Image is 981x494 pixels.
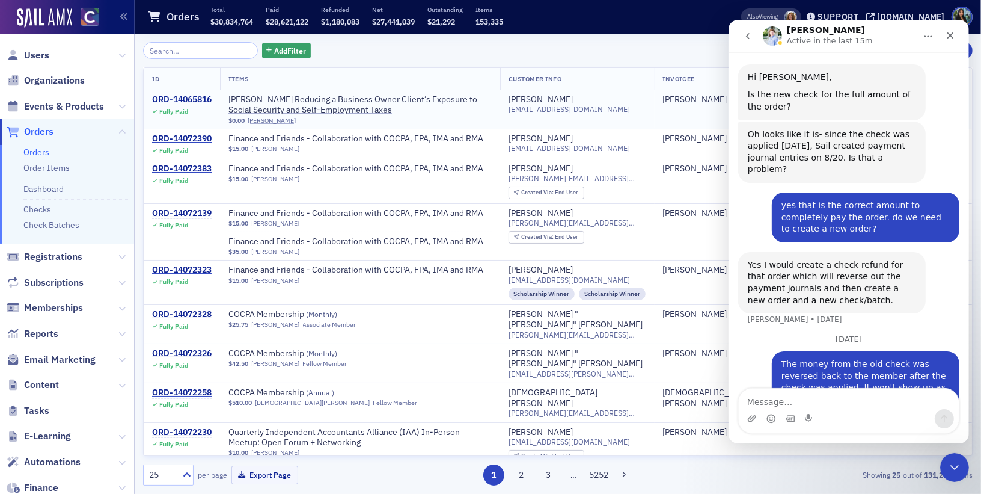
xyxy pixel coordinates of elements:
span: [EMAIL_ADDRESS][DOMAIN_NAME] [509,105,630,114]
div: Fully Paid [159,401,188,409]
div: [DOMAIN_NAME] [877,11,944,22]
span: Memberships [24,301,83,315]
p: Refunded [321,5,359,14]
a: Check Batches [23,220,79,230]
button: Export Page [231,466,298,484]
span: Created Via : [521,188,555,196]
span: Add Filter [274,45,306,56]
a: [PERSON_NAME] Reducing a Business Owner Client’s Exposure to Social Security and Self-Employment ... [228,94,492,116]
a: ORD-14072258 [152,387,212,398]
span: Created Via : [521,452,555,460]
div: [PERSON_NAME] [663,265,727,276]
a: [PERSON_NAME] "[PERSON_NAME]" [PERSON_NAME] [509,348,646,369]
a: [PERSON_NAME] [509,427,573,438]
span: $25.75 [228,321,248,329]
a: [PERSON_NAME] [663,164,727,174]
span: Surgent's Reducing a Business Owner Client’s Exposure to Social Security and Self-Employment Taxes [228,94,492,116]
a: Checks [23,204,51,215]
div: [PERSON_NAME] [509,134,573,144]
a: Organizations [7,74,85,87]
a: ORD-14065816 [152,94,212,105]
span: [PERSON_NAME][EMAIL_ADDRESS][DOMAIN_NAME] [509,174,646,183]
span: Finance and Friends - Collaboration with COCPA, FPA, IMA and RMA [228,265,483,276]
a: E-Learning [7,430,71,443]
span: Kristen Downs [663,387,764,409]
a: [PERSON_NAME] [509,94,573,105]
span: Edward Mutegi [663,164,764,174]
div: Fully Paid [159,440,188,448]
span: $0.00 [228,117,245,125]
span: $15.00 [228,145,248,153]
div: [DEMOGRAPHIC_DATA][PERSON_NAME] [663,387,764,409]
div: ORD-14072323 [152,265,212,276]
div: Created Via: End User [509,450,584,463]
div: Scholarship Winner [509,288,575,300]
a: [PERSON_NAME] [663,309,727,320]
a: ORD-14072390 [152,134,212,144]
span: Lawrence Knutson [663,134,764,144]
a: ORD-14072326 [152,348,212,359]
button: 5252 [588,465,610,486]
span: Email Marketing [24,353,96,366]
button: 2 [510,465,531,486]
a: [PERSON_NAME] [251,145,299,153]
a: [PERSON_NAME] [251,321,299,329]
strong: 131,293 [922,469,954,480]
span: [EMAIL_ADDRESS][DOMAIN_NAME] [509,144,630,153]
div: ORD-14072139 [152,208,212,219]
span: Finance and Friends - Collaboration with COCPA, FPA, IMA and RMA [228,164,483,174]
input: Search… [143,42,258,59]
button: 1 [483,465,504,486]
a: Memberships [7,301,83,315]
a: COCPA Membership (Monthly) [228,309,380,320]
p: Net [372,5,415,14]
div: Fully Paid [159,108,188,116]
div: 25 [149,469,176,481]
span: Profile [952,7,973,28]
a: ORD-14072328 [152,309,212,320]
a: Subscriptions [7,276,84,289]
a: [PERSON_NAME] [509,164,573,174]
span: … [565,469,582,480]
span: Miriam Romero [663,94,764,105]
span: [PERSON_NAME][EMAIL_ADDRESS][PERSON_NAME][DOMAIN_NAME] [509,330,646,339]
div: Fully Paid [159,221,188,229]
a: [PERSON_NAME] [251,277,299,285]
a: [PERSON_NAME] [663,348,727,359]
span: 153,335 [475,17,503,26]
a: [PERSON_NAME] [663,94,727,105]
button: 3 [538,465,559,486]
p: Total [210,5,253,14]
span: $15.00 [228,220,248,227]
span: Reports [24,327,58,341]
a: [PERSON_NAME] "[PERSON_NAME]" [PERSON_NAME] [509,309,646,330]
span: [EMAIL_ADDRESS][PERSON_NAME][DOMAIN_NAME] [509,369,646,378]
span: Viewing [748,13,778,21]
div: [PERSON_NAME] [509,265,573,276]
button: AddFilter [262,43,311,58]
div: [PERSON_NAME] [663,427,727,438]
span: Cheryl Moss [784,11,797,23]
div: Associate Member [303,321,356,329]
span: [EMAIL_ADDRESS][DOMAIN_NAME] [509,437,630,446]
span: COCPA Membership [228,309,380,320]
iframe: Intercom live chat [940,453,969,482]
